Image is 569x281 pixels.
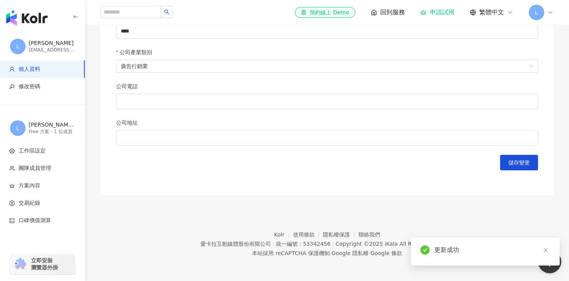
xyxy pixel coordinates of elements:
[252,248,402,258] span: 本站採用 reCAPTCHA 保護機制
[6,10,48,26] img: logo
[19,182,40,190] span: 方案內容
[385,241,398,247] a: iKala
[16,42,19,51] span: L
[164,9,170,15] span: search
[29,121,75,129] div: [PERSON_NAME] 的工作區
[274,231,293,238] a: Kolr
[201,241,271,247] div: 愛卡拉互動媒體股份有限公司
[9,218,15,223] span: calculator
[116,82,143,91] label: 公司電話
[29,129,75,135] div: Free 方案 - 1 位成員
[543,247,548,253] span: close
[19,199,40,207] span: 交易紀錄
[31,257,58,271] span: 立即安裝 瀏覽器外掛
[29,39,75,47] div: [PERSON_NAME]
[508,159,530,166] span: 儲存變更
[116,130,538,146] input: 公司地址
[116,94,538,109] input: 公司電話
[370,250,402,256] a: Google 條款
[479,8,504,17] span: 繁體中文
[16,124,19,132] span: L
[276,241,331,247] div: 統一編號：53342456
[9,200,15,206] span: dollar
[9,84,15,89] span: key
[380,8,405,17] span: 回到服務
[535,8,538,17] span: L
[368,250,370,256] span: |
[121,60,533,72] span: 廣告行銷業
[293,231,323,238] a: 使用條款
[19,65,40,73] span: 個人資料
[336,241,454,247] div: Copyright © 2025 All Rights Reserved.
[420,9,454,16] a: 申請試用
[29,47,75,53] div: [EMAIL_ADDRESS][DOMAIN_NAME]
[500,155,538,170] button: 儲存變更
[331,250,368,256] a: Google 隱私權
[332,241,334,247] span: |
[9,67,15,72] span: user
[12,258,27,270] img: chrome extension
[19,164,51,172] span: 團隊成員管理
[273,241,274,247] span: |
[10,254,75,274] a: chrome extension立即安裝 瀏覽器外掛
[420,245,430,255] span: check-circle
[434,245,550,255] div: 更新成功
[358,231,380,238] a: 聯絡我們
[301,9,349,16] div: 預約線上 Demo
[295,7,355,18] a: 預約線上 Demo
[330,250,332,256] span: |
[116,48,158,57] label: 公司產業類別
[19,217,51,224] span: 口碑價值測算
[116,118,143,127] label: 公司地址
[323,231,358,238] a: 隱私權保護
[19,83,40,91] span: 修改密碼
[116,23,538,39] input: 職稱
[371,8,405,17] a: 回到服務
[19,147,46,155] span: 工作區設定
